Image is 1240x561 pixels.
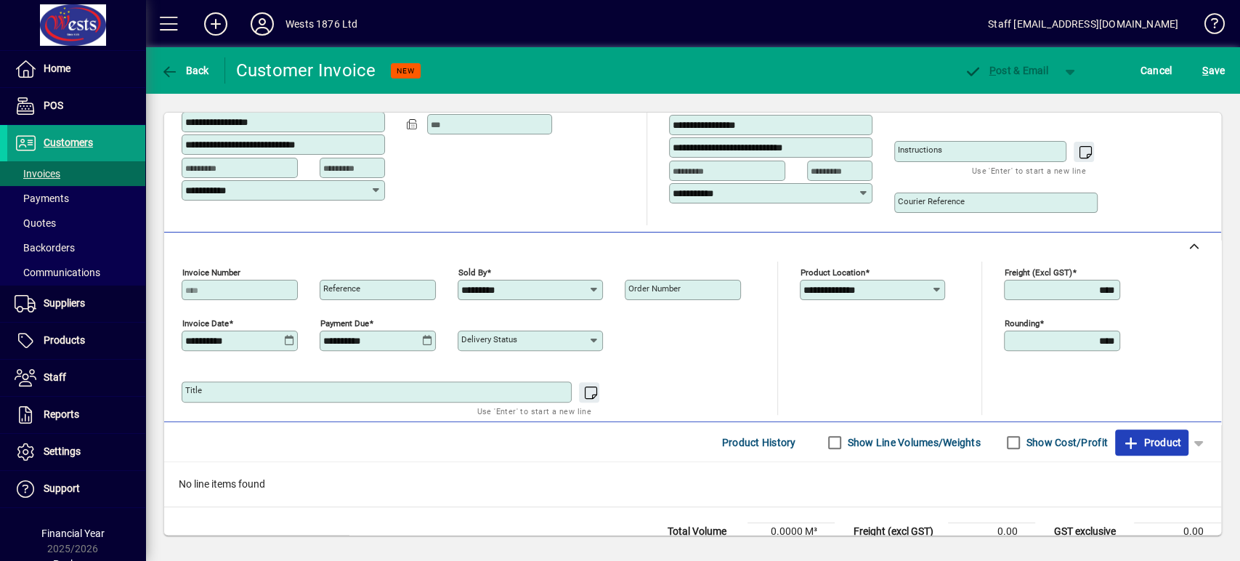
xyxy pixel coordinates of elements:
a: Invoices [7,161,145,186]
span: Financial Year [41,528,105,539]
a: Payments [7,186,145,211]
span: Invoices [15,168,60,179]
td: 0.0000 M³ [747,523,835,541]
mat-label: Freight (excl GST) [1005,267,1072,278]
span: P [989,65,996,76]
span: NEW [397,66,415,76]
span: Customers [44,137,93,148]
label: Show Cost/Profit [1024,435,1108,450]
a: Staff [7,360,145,396]
mat-label: Invoice date [182,318,229,328]
span: Back [161,65,209,76]
a: Reports [7,397,145,433]
span: Settings [44,445,81,457]
span: Communications [15,267,100,278]
span: Product [1122,431,1181,454]
mat-label: Invoice number [182,267,240,278]
div: Staff [EMAIL_ADDRESS][DOMAIN_NAME] [988,12,1178,36]
button: Cancel [1137,57,1176,84]
td: 0.00 [948,523,1035,541]
a: Support [7,471,145,507]
a: Backorders [7,235,145,260]
button: Profile [239,11,285,37]
mat-label: Title [185,385,202,395]
span: ost & Email [964,65,1048,76]
button: Product [1115,429,1188,456]
a: POS [7,88,145,124]
td: GST exclusive [1047,523,1134,541]
button: Save [1199,57,1228,84]
span: Suppliers [44,297,85,309]
a: Products [7,323,145,359]
a: Communications [7,260,145,285]
mat-label: Rounding [1005,318,1040,328]
span: ave [1202,59,1225,82]
a: Suppliers [7,286,145,322]
span: Reports [44,408,79,420]
button: Post & Email [957,57,1055,84]
mat-label: Instructions [898,145,942,155]
button: Add [193,11,239,37]
span: Staff [44,371,66,383]
td: Freight (excl GST) [846,523,948,541]
a: Quotes [7,211,145,235]
div: Wests 1876 Ltd [285,12,357,36]
app-page-header-button: Back [145,57,225,84]
span: S [1202,65,1208,76]
mat-label: Sold by [458,267,487,278]
span: Quotes [15,217,56,229]
mat-label: Product location [801,267,865,278]
mat-label: Courier Reference [898,196,965,206]
button: Back [157,57,213,84]
mat-hint: Use 'Enter' to start a new line [972,162,1086,179]
span: Product History [722,431,796,454]
mat-label: Reference [323,283,360,294]
mat-label: Delivery status [461,334,517,344]
td: Total Volume [660,523,747,541]
span: Cancel [1140,59,1172,82]
span: POS [44,100,63,111]
label: Show Line Volumes/Weights [845,435,981,450]
mat-label: Payment due [320,318,369,328]
span: Products [44,334,85,346]
span: Support [44,483,80,494]
mat-hint: Use 'Enter' to start a new line [477,403,591,419]
span: Payments [15,193,69,204]
a: Home [7,51,145,87]
span: Backorders [15,242,75,254]
td: 0.00 [1134,523,1221,541]
a: Settings [7,434,145,470]
button: Product History [716,429,802,456]
span: Home [44,62,70,74]
mat-label: Order number [628,283,681,294]
div: Customer Invoice [236,59,376,82]
a: Knowledge Base [1193,3,1222,50]
div: No line items found [164,462,1221,506]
